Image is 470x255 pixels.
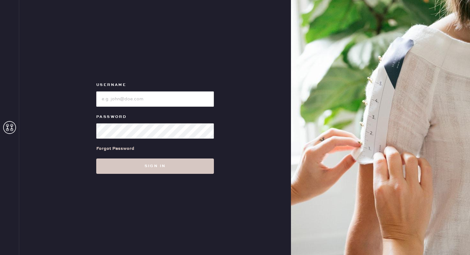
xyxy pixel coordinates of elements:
a: Forgot Password [96,139,134,158]
button: Sign in [96,158,214,174]
label: Password [96,113,214,121]
label: Username [96,81,214,89]
input: e.g. john@doe.com [96,91,214,107]
div: Forgot Password [96,145,134,152]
